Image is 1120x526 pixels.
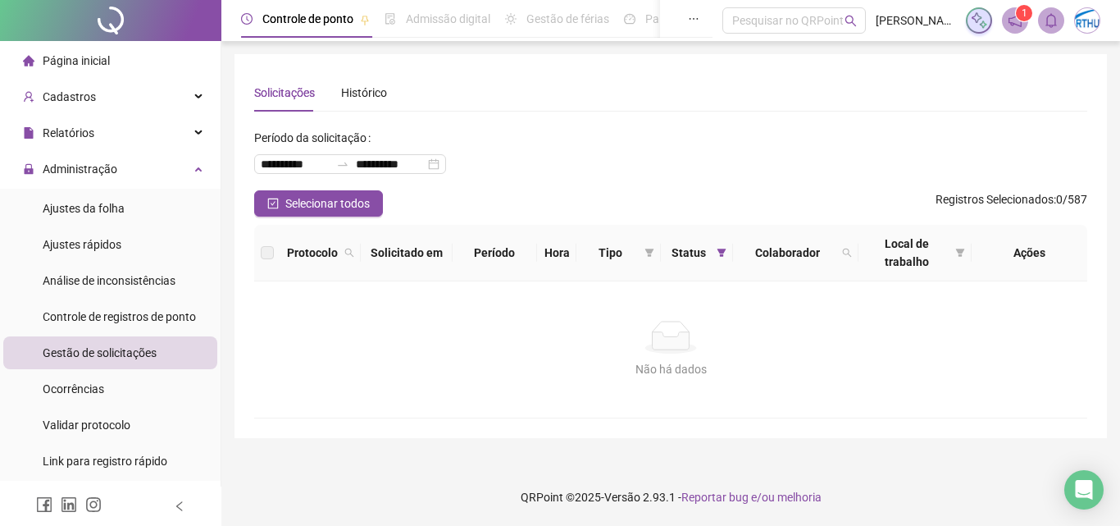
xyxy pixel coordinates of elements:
span: Gestão de solicitações [43,346,157,359]
span: instagram [85,496,102,513]
span: Painel do DP [645,12,709,25]
button: Selecionar todos [254,190,383,217]
span: Gestão de férias [526,12,609,25]
span: linkedin [61,496,77,513]
th: Período [453,225,537,281]
span: filter [717,248,726,258]
th: Solicitado em [361,225,453,281]
span: Local de trabalho [865,235,949,271]
span: Análise de inconsistências [43,274,175,287]
span: search [839,240,855,265]
span: Admissão digital [406,12,490,25]
span: search [845,15,857,27]
span: Ajustes da folha [43,202,125,215]
span: Validar protocolo [43,419,130,432]
span: bell [1044,13,1059,28]
span: [PERSON_NAME] - ARTHUZO [876,11,956,30]
span: Relatórios [43,126,94,140]
span: notification [1008,13,1022,28]
span: filter [955,248,965,258]
span: dashboard [624,13,635,25]
span: Status [667,244,710,262]
span: Protocolo [287,244,338,262]
span: Link para registro rápido [43,455,167,468]
span: filter [713,240,730,265]
span: lock [23,163,34,175]
span: sun [505,13,517,25]
img: sparkle-icon.fc2bf0ac1784a2077858766a79e2daf3.svg [970,11,988,30]
span: Página inicial [43,54,110,67]
span: clock-circle [241,13,253,25]
div: Histórico [341,84,387,102]
span: : 0 / 587 [936,190,1087,217]
div: Não há dados [274,360,1068,378]
span: facebook [36,496,52,513]
span: Ajustes rápidos [43,238,121,251]
span: Administração [43,162,117,176]
span: Controle de ponto [262,12,353,25]
div: Solicitações [254,84,315,102]
span: search [842,248,852,258]
span: search [341,240,357,265]
span: Reportar bug e/ou melhoria [681,491,822,504]
footer: QRPoint © 2025 - 2.93.1 - [221,469,1120,526]
span: to [336,158,349,171]
span: filter [641,240,658,265]
span: Controle de registros de ponto [43,310,196,323]
span: Cadastros [43,90,96,103]
img: 48594 [1075,8,1100,33]
div: Ações [978,244,1081,262]
span: Registros Selecionados [936,193,1054,206]
span: user-add [23,91,34,103]
span: search [344,248,354,258]
span: Selecionar todos [285,194,370,213]
span: Tipo [583,244,638,262]
div: Open Intercom Messenger [1064,470,1104,510]
span: home [23,55,34,66]
span: file [23,127,34,139]
span: 1 [1022,7,1027,19]
label: Período da solicitação [254,125,377,151]
span: Ocorrências [43,382,104,396]
span: filter [952,231,968,274]
span: ellipsis [688,13,699,25]
span: file-done [385,13,396,25]
span: pushpin [360,15,370,25]
span: check-square [267,198,279,209]
th: Hora [537,225,577,281]
span: swap-right [336,158,349,171]
sup: 1 [1016,5,1032,21]
span: left [174,501,185,512]
span: Versão [604,491,640,504]
span: filter [644,248,654,258]
span: Colaborador [740,244,835,262]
